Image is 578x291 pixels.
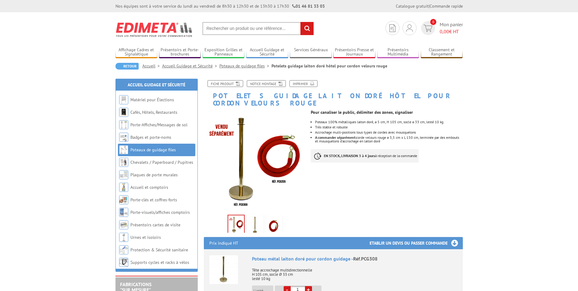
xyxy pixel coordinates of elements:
[353,256,378,262] span: Réf.PCG308
[209,255,238,284] img: Poteau métal laiton doré pour cordon guidage
[430,3,463,9] a: Commande rapide
[130,122,187,128] a: Porte-Affiches/Messages de sol
[440,21,463,35] span: Mon panier
[315,120,463,124] li: Poteaux 100% métalliques laiton doré, ø 5 cm, H 105 cm, socle ø 33 cm, lesté 10 kg
[204,110,307,213] img: potelets_guidage_laiton_dore_hotel_pour_cordon_velours_rouge_vendu_separement_pcg308_pcg205.jpg
[370,237,463,249] h3: Etablir un devis ou passer commande
[115,18,193,41] img: Edimeta
[228,215,244,234] img: potelets_guidage_laiton_dore_hotel_pour_cordon_velours_rouge_vendu_separement_pcg308_pcg205.jpg
[130,172,178,178] a: Plaques de porte murales
[130,97,174,102] a: Matériel pour Élections
[119,220,128,229] img: Présentoirs cartes de visite
[119,208,128,217] img: Porte-visuels/affiches comptoirs
[333,47,375,57] a: Présentoirs Presse et Journaux
[315,125,463,129] li: Très stable et robuste
[421,47,463,57] a: Classement et Rangement
[267,216,281,235] img: cordon_de_guidage_velours_rouge_150_cm_pcg205.jpg
[119,145,128,154] img: Poteaux de guidage files
[252,264,457,281] p: Tête accrochage multidirectionnelle H 105 cm, socle Ø 33 cm lesté 10 kg
[219,63,271,69] a: Poteaux de guidage files
[119,258,128,267] img: Supports cycles et racks à vélos
[315,136,463,143] li: corde velours rouge ø 3,5 cm x L 150 cm, terminée par des embouts et mousquetons d'accrochage en ...
[119,245,128,254] img: Protection & Sécurité sanitaire
[115,63,139,70] a: Retour
[159,47,201,57] a: Présentoirs et Porte-brochures
[396,3,429,9] a: Catalogue gratuit
[207,80,243,87] a: Fiche produit
[119,95,128,104] img: Matériel pour Élections
[324,153,375,158] strong: EN STOCK, LIVRAISON 3 à 4 jours
[406,24,413,32] img: devis rapide
[130,210,190,215] a: Porte-visuels/affiches comptoirs
[290,47,332,57] a: Services Généraux
[130,185,168,190] a: Accueil et comptoirs
[119,233,128,242] img: Urnes et isoloirs
[202,22,314,35] input: Rechercher un produit ou une référence...
[162,63,219,69] a: Accueil Guidage et Sécurité
[130,260,189,265] a: Supports cycles et racks à vélos
[119,170,128,179] img: Plaques de porte murales
[115,47,158,57] a: Affichage Cadres et Signalétique
[246,47,288,57] a: Accueil Guidage et Sécurité
[130,110,177,115] a: Cafés, Hôtels, Restaurants
[130,222,180,228] a: Présentoirs cartes de visite
[119,195,128,204] img: Porte-clés et coffres-forts
[300,22,314,35] input: rechercher
[247,80,286,87] a: Notice Montage
[440,28,449,34] span: 0,00
[311,149,419,163] p: à réception de la commande
[440,28,463,35] span: € HT
[315,135,356,140] strong: A commander séparément:
[128,82,185,88] a: Accueil Guidage et Sécurité
[119,133,128,142] img: Badges et porte-noms
[130,160,193,165] a: Chevalets / Paperboard / Pupitres
[389,24,395,32] img: devis rapide
[115,3,325,9] div: Nos équipes sont à votre service du lundi au vendredi de 8h30 à 12h30 et de 13h30 à 17h30
[289,80,317,87] a: Imprimer
[119,120,128,129] img: Porte-Affiches/Messages de sol
[119,183,128,192] img: Accueil et comptoirs
[430,19,436,25] span: 0
[130,247,188,253] a: Protection & Sécurité sanitaire
[119,108,128,117] img: Cafés, Hôtels, Restaurants
[130,235,161,240] a: Urnes et isoloirs
[252,255,457,262] div: Poteau métal laiton doré pour cordon guidage -
[248,216,262,235] img: poteau_metal_laiton_dore_pour_cordon_guidage_pcg308.jpg
[142,63,162,69] a: Accueil
[119,158,128,167] img: Chevalets / Paperboard / Pupitres
[420,21,463,35] a: devis rapide 0 Mon panier 0,00€ HT
[199,80,467,107] h1: Potelets guidage laiton doré hôtel pour cordon velours rouge
[424,25,432,32] img: devis rapide
[130,135,171,140] a: Badges et porte-noms
[271,63,387,69] li: Potelets guidage laiton doré hôtel pour cordon velours rouge
[130,147,176,153] a: Poteaux de guidage files
[315,131,463,134] li: Accrochage multi-positions tous types de cordes avec mousquetons
[209,237,238,249] p: Prix indiqué HT
[130,197,177,203] a: Porte-clés et coffres-forts
[292,3,325,9] strong: 01 46 81 33 03
[396,3,463,9] div: |
[203,47,245,57] a: Exposition Grilles et Panneaux
[377,47,419,57] a: Présentoirs Multimédia
[311,110,413,115] strong: Pour canaliser le public, délimiter des zones, signaliser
